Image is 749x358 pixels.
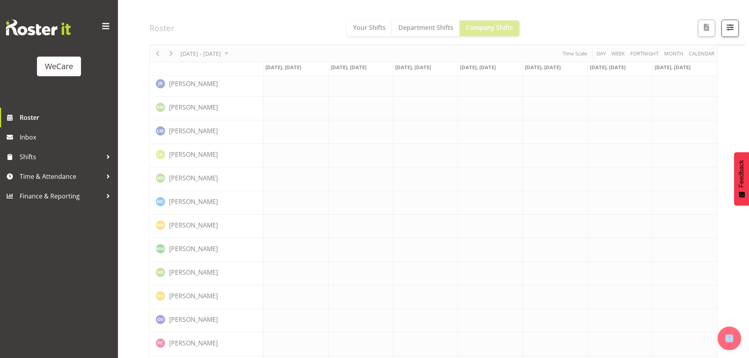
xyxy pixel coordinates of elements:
div: WeCare [45,61,73,72]
span: Roster [20,112,114,123]
span: Shifts [20,151,102,163]
button: Feedback - Show survey [734,152,749,206]
span: Feedback [738,160,745,187]
button: Filter Shifts [721,20,739,37]
img: help-xxl-2.png [725,334,733,342]
span: Finance & Reporting [20,190,102,202]
span: Time & Attendance [20,171,102,182]
span: Inbox [20,131,114,143]
img: Rosterit website logo [6,20,71,35]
